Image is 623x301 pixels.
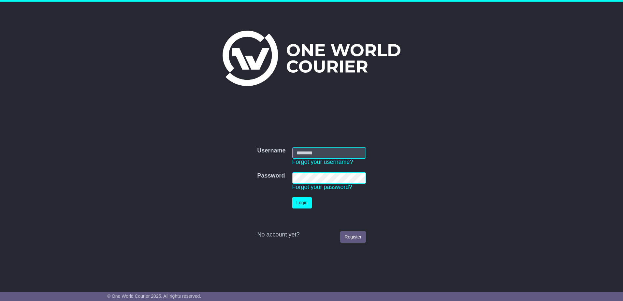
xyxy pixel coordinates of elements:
button: Login [292,197,312,208]
img: One World [223,31,400,86]
a: Forgot your password? [292,184,352,190]
div: No account yet? [257,231,366,238]
a: Forgot your username? [292,159,353,165]
a: Register [340,231,366,243]
label: Username [257,147,285,154]
label: Password [257,172,285,179]
span: © One World Courier 2025. All rights reserved. [107,294,201,299]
